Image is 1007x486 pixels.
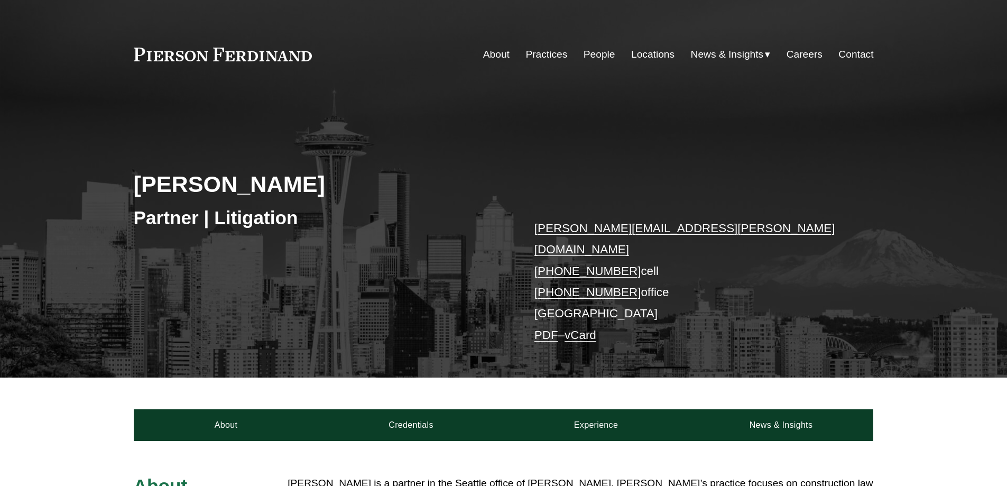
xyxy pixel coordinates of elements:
a: folder dropdown [691,44,771,65]
a: Contact [838,44,873,65]
h3: Partner | Litigation [134,206,504,230]
a: People [584,44,615,65]
a: Credentials [319,409,504,441]
a: Careers [787,44,823,65]
a: vCard [565,328,596,342]
a: [PHONE_NUMBER] [534,264,641,278]
a: About [134,409,319,441]
span: News & Insights [691,45,764,64]
h2: [PERSON_NAME] [134,170,504,198]
p: cell office [GEOGRAPHIC_DATA] – [534,218,843,346]
a: About [483,44,510,65]
a: PDF [534,328,558,342]
a: Experience [504,409,689,441]
a: Locations [631,44,675,65]
a: [PERSON_NAME][EMAIL_ADDRESS][PERSON_NAME][DOMAIN_NAME] [534,222,835,256]
a: News & Insights [688,409,873,441]
a: Practices [525,44,567,65]
a: [PHONE_NUMBER] [534,286,641,299]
